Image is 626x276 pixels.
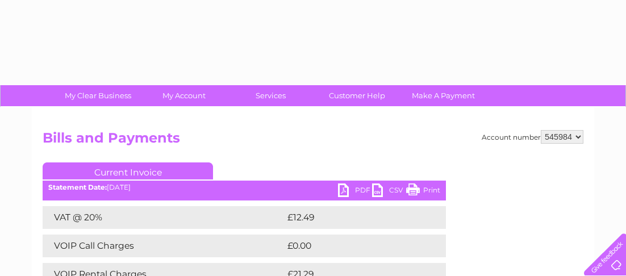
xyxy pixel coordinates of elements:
[285,235,420,257] td: £0.00
[482,130,583,144] div: Account number
[48,183,107,191] b: Statement Date:
[224,85,318,106] a: Services
[43,206,285,229] td: VAT @ 20%
[43,183,446,191] div: [DATE]
[397,85,490,106] a: Make A Payment
[406,183,440,200] a: Print
[43,162,213,179] a: Current Invoice
[137,85,231,106] a: My Account
[338,183,372,200] a: PDF
[310,85,404,106] a: Customer Help
[43,235,285,257] td: VOIP Call Charges
[372,183,406,200] a: CSV
[51,85,145,106] a: My Clear Business
[285,206,422,229] td: £12.49
[43,130,583,152] h2: Bills and Payments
